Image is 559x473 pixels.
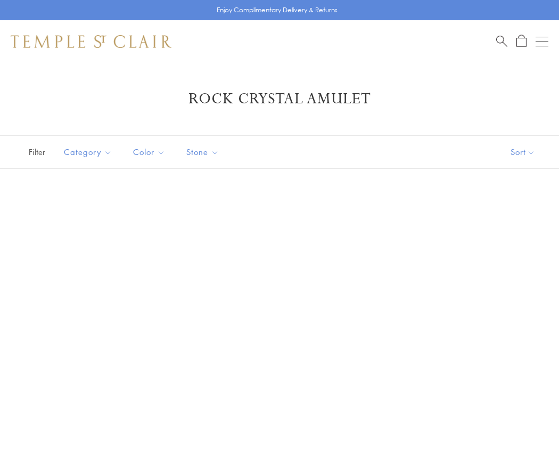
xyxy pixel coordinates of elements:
[516,35,527,48] a: Open Shopping Bag
[128,145,173,159] span: Color
[217,5,338,15] p: Enjoy Complimentary Delivery & Returns
[496,35,507,48] a: Search
[178,140,227,164] button: Stone
[487,136,559,168] button: Show sort by
[59,145,120,159] span: Category
[11,35,171,48] img: Temple St. Clair
[536,35,548,48] button: Open navigation
[56,140,120,164] button: Category
[181,145,227,159] span: Stone
[27,89,532,109] h1: Rock Crystal Amulet
[125,140,173,164] button: Color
